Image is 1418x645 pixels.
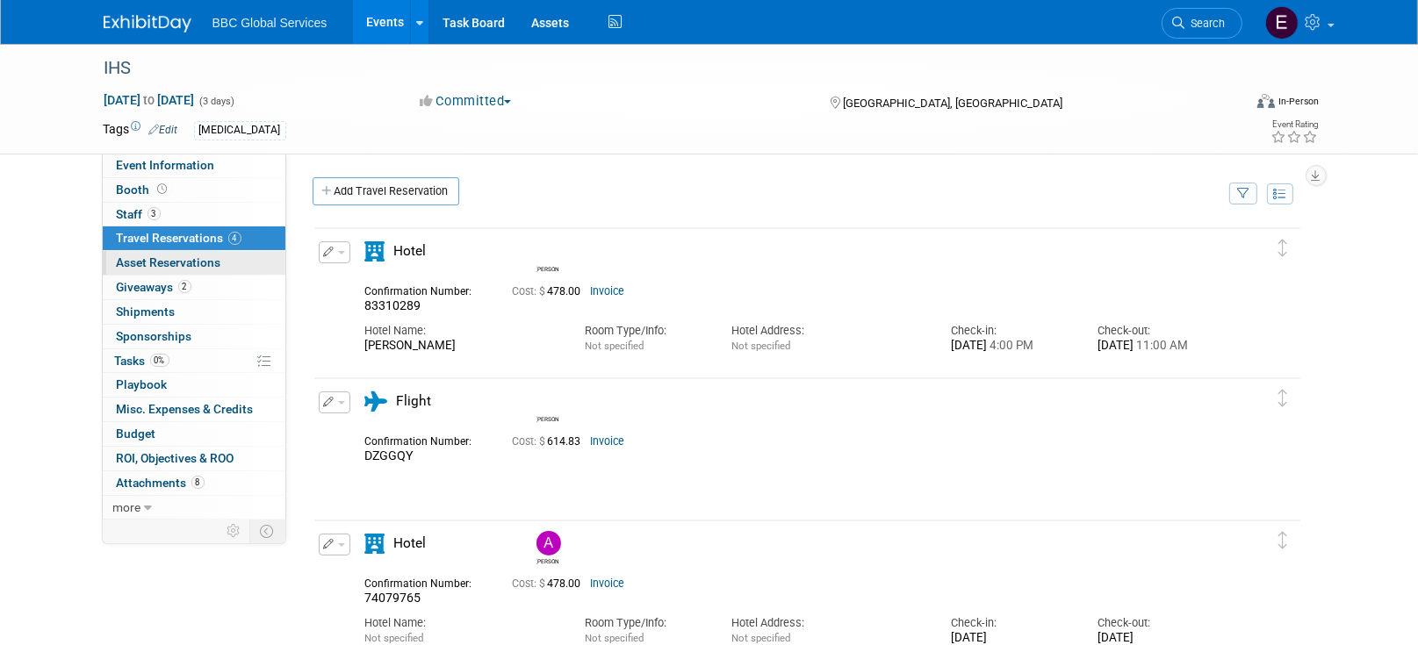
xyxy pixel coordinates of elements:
[178,280,191,293] span: 2
[843,97,1062,110] span: [GEOGRAPHIC_DATA], [GEOGRAPHIC_DATA]
[1279,240,1288,257] i: Click and drag to move item
[1257,94,1275,108] img: Format-Inperson.png
[113,500,141,514] span: more
[1237,189,1249,200] i: Filter by Traveler
[103,276,285,299] a: Giveaways2
[117,402,254,416] span: Misc. Expenses & Credits
[103,300,285,324] a: Shipments
[103,373,285,397] a: Playbook
[117,305,176,319] span: Shipments
[731,632,790,644] span: Not specified
[414,92,518,111] button: Committed
[117,426,156,441] span: Budget
[1098,615,1218,631] div: Check-out:
[731,323,925,339] div: Hotel Address:
[117,377,168,391] span: Playbook
[397,393,432,409] span: Flight
[1185,17,1226,30] span: Search
[585,632,644,644] span: Not specified
[104,120,178,140] td: Tags
[513,285,548,297] span: Cost: $
[103,178,285,202] a: Booth
[365,572,486,591] div: Confirmation Number:
[536,555,558,565] div: Alex Corrigan
[365,280,486,298] div: Confirmation Number:
[731,615,925,631] div: Hotel Address:
[103,325,285,348] a: Sponsorships
[1270,120,1318,129] div: Event Rating
[365,391,388,412] i: Flight
[104,92,196,108] span: [DATE] [DATE]
[1139,91,1320,118] div: Event Format
[1265,6,1299,39] img: Ethan Denkensohn
[249,520,285,542] td: Toggle Event Tabs
[117,476,205,490] span: Attachments
[365,298,421,312] span: 83310289
[591,577,625,590] a: Invoice
[198,96,235,107] span: (3 days)
[585,615,705,631] div: Room Type/Info:
[117,207,161,221] span: Staff
[194,121,286,140] div: [MEDICAL_DATA]
[1279,532,1288,549] i: Click and drag to move item
[115,354,169,368] span: Tasks
[103,422,285,446] a: Budget
[1162,8,1242,39] a: Search
[951,323,1071,339] div: Check-in:
[536,413,558,423] div: Michael Yablonowitz
[117,329,192,343] span: Sponsorships
[104,15,191,32] img: ExhibitDay
[191,476,205,489] span: 8
[1278,95,1319,108] div: In-Person
[365,430,486,448] div: Confirmation Number:
[585,323,705,339] div: Room Type/Info:
[365,448,414,462] span: DZGGQY
[513,577,588,590] span: 478.00
[536,389,561,413] img: Michael Yablonowitz
[513,435,588,448] span: 614.83
[365,632,424,644] span: Not specified
[313,177,459,205] a: Add Travel Reservation
[103,471,285,495] a: Attachments8
[103,496,285,520] a: more
[536,263,558,273] div: Michael Yablonowitz
[365,339,558,354] div: [PERSON_NAME]
[591,285,625,297] a: Invoice
[117,280,191,294] span: Giveaways
[1098,339,1218,354] div: [DATE]
[365,615,558,631] div: Hotel Name:
[513,435,548,448] span: Cost: $
[987,339,1033,352] span: 4:00 PM
[365,323,558,339] div: Hotel Name:
[513,285,588,297] span: 478.00
[103,154,285,177] a: Event Information
[591,435,625,448] a: Invoice
[103,447,285,470] a: ROI, Objectives & ROO
[585,340,644,352] span: Not specified
[103,398,285,421] a: Misc. Expenses & Credits
[103,203,285,226] a: Staff3
[117,158,215,172] span: Event Information
[365,591,421,605] span: 74079765
[365,241,385,262] i: Hotel
[117,231,241,245] span: Travel Reservations
[155,183,171,196] span: Booth not reserved yet
[536,531,561,555] img: Alex Corrigan
[103,226,285,250] a: Travel Reservations4
[951,615,1071,631] div: Check-in:
[220,520,250,542] td: Personalize Event Tab Strip
[141,93,158,107] span: to
[212,16,328,30] span: BBC Global Services
[1098,323,1218,339] div: Check-out:
[149,124,178,136] a: Edit
[513,577,548,590] span: Cost: $
[117,183,171,197] span: Booth
[532,389,563,423] div: Michael Yablonowitz
[150,354,169,367] span: 0%
[394,243,427,259] span: Hotel
[951,339,1071,354] div: [DATE]
[1134,339,1188,352] span: 11:00 AM
[365,534,385,554] i: Hotel
[103,251,285,275] a: Asset Reservations
[532,239,563,273] div: Michael Yablonowitz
